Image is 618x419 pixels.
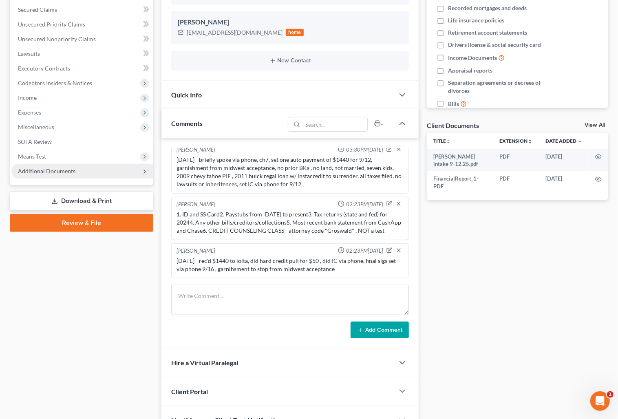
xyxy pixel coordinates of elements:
[10,214,153,232] a: Review & File
[607,391,614,398] span: 1
[351,322,409,339] button: Add Comment
[11,32,153,46] a: Unsecured Nonpriority Claims
[18,65,70,72] span: Executory Contracts
[18,153,46,160] span: Means Test
[427,121,479,130] div: Client Documents
[346,146,383,154] span: 03:30PM[DATE]
[177,146,215,154] div: [PERSON_NAME]
[433,138,451,144] a: Titleunfold_more
[577,139,582,144] i: expand_more
[177,210,404,235] div: 1. ID and SS Card2. Paystubs from [DATE] to present3. Tax returns (state and fed) for 20244. Any ...
[177,156,404,188] div: [DATE] - briefly spoke via phone, ch7, set one auto payment of $1440 for 9/12, garnishment from m...
[11,2,153,17] a: Secured Claims
[493,149,539,172] td: PDF
[18,168,75,174] span: Additional Documents
[177,247,215,255] div: [PERSON_NAME]
[178,18,402,27] div: [PERSON_NAME]
[303,117,368,131] input: Search...
[427,171,493,194] td: FinancialReport_1-PDF
[177,257,404,273] div: [DATE] - rec'd $1440 to iolta, did hard credit pull for $50 , did IC via phone, final sigs set vi...
[18,79,92,86] span: Codebtors Insiders & Notices
[539,171,589,194] td: [DATE]
[18,6,57,13] span: Secured Claims
[178,57,402,64] button: New Contact
[590,391,610,411] iframe: Intercom live chat
[499,138,532,144] a: Extensionunfold_more
[171,359,238,366] span: Hire a Virtual Paralegal
[346,247,383,255] span: 02:23PM[DATE]
[171,388,208,395] span: Client Portal
[10,192,153,211] a: Download & Print
[18,94,37,101] span: Income
[448,54,497,62] span: Income Documents
[585,122,605,128] a: View All
[171,91,202,99] span: Quick Info
[427,149,493,172] td: [PERSON_NAME] intake 9-12.25.pdf
[448,66,492,75] span: Appraisal reports
[11,17,153,32] a: Unsecured Priority Claims
[18,123,54,130] span: Miscellaneous
[171,119,203,127] span: Comments
[286,29,304,36] div: home
[446,139,451,144] i: unfold_more
[18,50,40,57] span: Lawsuits
[18,138,52,145] span: SOFA Review
[18,109,41,116] span: Expenses
[448,41,541,49] span: Drivers license & social security card
[545,138,582,144] a: Date Added expand_more
[187,29,283,37] div: [EMAIL_ADDRESS][DOMAIN_NAME]
[18,35,96,42] span: Unsecured Nonpriority Claims
[11,61,153,76] a: Executory Contracts
[493,171,539,194] td: PDF
[11,46,153,61] a: Lawsuits
[11,135,153,149] a: SOFA Review
[448,16,504,24] span: Life insurance policies
[18,21,85,28] span: Unsecured Priority Claims
[177,201,215,209] div: [PERSON_NAME]
[448,29,527,37] span: Retirement account statements
[448,4,527,12] span: Recorded mortgages and deeds
[539,149,589,172] td: [DATE]
[448,79,556,95] span: Separation agreements or decrees of divorces
[346,201,383,208] span: 02:23PM[DATE]
[448,100,459,108] span: Bills
[528,139,532,144] i: unfold_more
